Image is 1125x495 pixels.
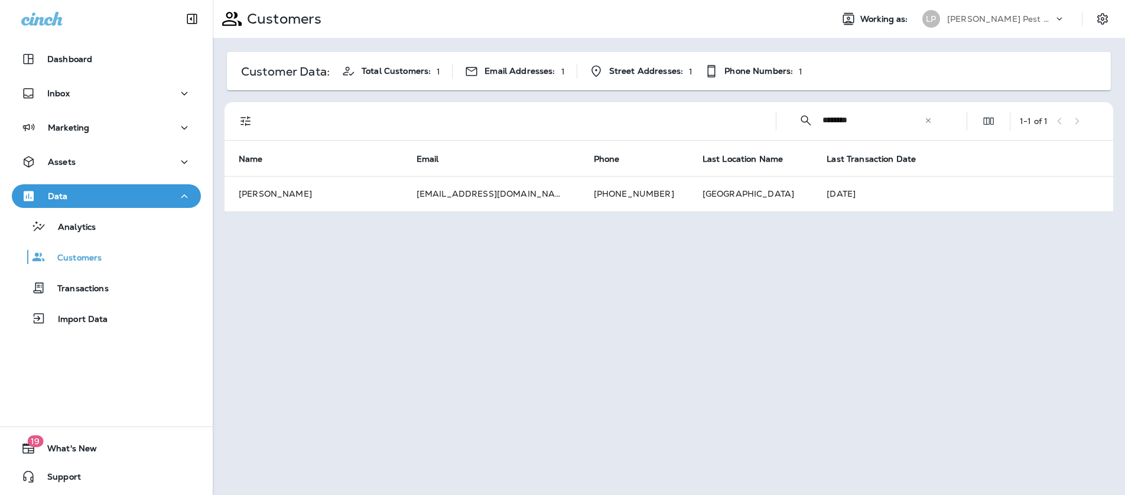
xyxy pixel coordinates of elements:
p: Transactions [45,284,109,295]
span: Total Customers: [362,66,431,76]
span: Working as: [860,14,911,24]
p: Customers [242,10,321,28]
p: Inbox [47,89,70,98]
button: Filters [234,109,258,133]
span: Last Transaction Date [827,154,931,164]
button: Inbox [12,82,201,105]
td: [EMAIL_ADDRESS][DOMAIN_NAME] [402,176,580,211]
span: Phone [594,154,635,164]
span: Street Addresses: [609,66,683,76]
span: Phone [594,154,620,164]
div: LP [922,10,940,28]
p: Assets [48,157,76,167]
span: 19 [27,435,43,447]
p: Customer Data: [241,67,330,76]
button: Settings [1092,8,1113,30]
button: Edit Fields [977,109,1000,133]
p: Import Data [46,314,108,325]
button: Marketing [12,116,201,139]
span: Last Location Name [703,154,799,164]
p: Data [48,191,68,201]
p: 1 [689,67,692,76]
span: Name [239,154,263,164]
span: What's New [35,444,97,458]
p: 1 [561,67,565,76]
span: Email [417,154,439,164]
button: Assets [12,150,201,174]
span: Name [239,154,278,164]
p: Analytics [46,222,96,233]
span: Email [417,154,454,164]
td: [PHONE_NUMBER] [580,176,688,211]
p: Dashboard [47,54,92,64]
span: [GEOGRAPHIC_DATA] [703,188,794,199]
button: Customers [12,245,201,269]
p: Customers [45,253,102,264]
button: Import Data [12,306,201,331]
p: 1 [799,67,802,76]
p: 1 [437,67,440,76]
button: 19What's New [12,437,201,460]
p: [PERSON_NAME] Pest Control [947,14,1054,24]
span: Phone Numbers: [724,66,793,76]
span: Last Location Name [703,154,783,164]
button: Support [12,465,201,489]
span: Email Addresses: [485,66,555,76]
p: Marketing [48,123,89,132]
button: Analytics [12,214,201,239]
button: Collapse Sidebar [175,7,209,31]
button: Dashboard [12,47,201,71]
button: Transactions [12,275,201,300]
td: [PERSON_NAME] [225,176,402,211]
button: Data [12,184,201,208]
span: Support [35,472,81,486]
td: [DATE] [812,176,1113,211]
button: Collapse Search [794,109,818,132]
span: Last Transaction Date [827,154,916,164]
div: 1 - 1 of 1 [1020,116,1048,126]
